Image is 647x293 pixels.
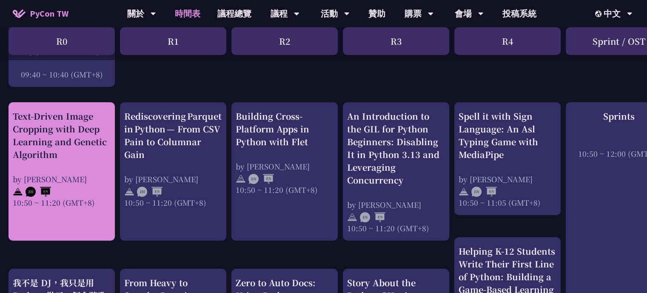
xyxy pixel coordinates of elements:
[124,110,222,208] a: Rediscovering Parquet in Python — From CSV Pain to Columnar Gain by [PERSON_NAME] 10:50 ~ 11:20 (...
[236,184,333,195] div: 10:50 ~ 11:20 (GMT+8)
[13,110,111,208] a: Text-Driven Image Cropping with Deep Learning and Genetic Algorithm by [PERSON_NAME] 10:50 ~ 11:2...
[595,11,604,17] img: Locale Icon
[13,187,23,197] img: svg+xml;base64,PHN2ZyB4bWxucz0iaHR0cDovL3d3dy53My5vcmcvMjAwMC9zdmciIHdpZHRoPSIyNCIgaGVpZ2h0PSIyNC...
[454,27,561,55] div: R4
[459,110,556,208] a: Spell it with Sign Language: An Asl Typing Game with MediaPipe by [PERSON_NAME] 10:50 ~ 11:05 (GM...
[13,69,111,80] div: 09:40 ~ 10:40 (GMT+8)
[236,174,246,184] img: svg+xml;base64,PHN2ZyB4bWxucz0iaHR0cDovL3d3dy53My5vcmcvMjAwMC9zdmciIHdpZHRoPSIyNCIgaGVpZ2h0PSIyNC...
[124,174,222,184] div: by [PERSON_NAME]
[30,7,68,20] span: PyCon TW
[120,27,226,55] div: R1
[343,27,449,55] div: R3
[459,110,556,161] div: Spell it with Sign Language: An Asl Typing Game with MediaPipe
[347,110,445,187] div: An Introduction to the GIL for Python Beginners: Disabling It in Python 3.13 and Leveraging Concu...
[236,110,333,195] a: Building Cross-Platform Apps in Python with Flet by [PERSON_NAME] 10:50 ~ 11:20 (GMT+8)
[9,27,115,55] div: R0
[124,110,222,161] div: Rediscovering Parquet in Python — From CSV Pain to Columnar Gain
[347,223,445,233] div: 10:50 ~ 11:20 (GMT+8)
[124,197,222,208] div: 10:50 ~ 11:20 (GMT+8)
[459,197,556,208] div: 10:50 ~ 11:05 (GMT+8)
[347,110,445,233] a: An Introduction to the GIL for Python Beginners: Disabling It in Python 3.13 and Leveraging Concu...
[13,9,26,18] img: Home icon of PyCon TW 2025
[248,174,274,184] img: ENEN.5a408d1.svg
[13,174,111,184] div: by [PERSON_NAME]
[236,110,333,148] div: Building Cross-Platform Apps in Python with Flet
[471,187,497,197] img: ENEN.5a408d1.svg
[347,212,357,222] img: svg+xml;base64,PHN2ZyB4bWxucz0iaHR0cDovL3d3dy53My5vcmcvMjAwMC9zdmciIHdpZHRoPSIyNCIgaGVpZ2h0PSIyNC...
[124,187,134,197] img: svg+xml;base64,PHN2ZyB4bWxucz0iaHR0cDovL3d3dy53My5vcmcvMjAwMC9zdmciIHdpZHRoPSIyNCIgaGVpZ2h0PSIyNC...
[13,197,111,208] div: 10:50 ~ 11:20 (GMT+8)
[13,110,111,161] div: Text-Driven Image Cropping with Deep Learning and Genetic Algorithm
[360,212,385,222] img: ENEN.5a408d1.svg
[459,187,469,197] img: svg+xml;base64,PHN2ZyB4bWxucz0iaHR0cDovL3d3dy53My5vcmcvMjAwMC9zdmciIHdpZHRoPSIyNCIgaGVpZ2h0PSIyNC...
[231,27,338,55] div: R2
[4,3,77,24] a: PyCon TW
[26,187,51,197] img: ZHEN.371966e.svg
[347,199,445,210] div: by [PERSON_NAME]
[236,161,333,172] div: by [PERSON_NAME]
[137,187,162,197] img: ZHEN.371966e.svg
[459,174,556,184] div: by [PERSON_NAME]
